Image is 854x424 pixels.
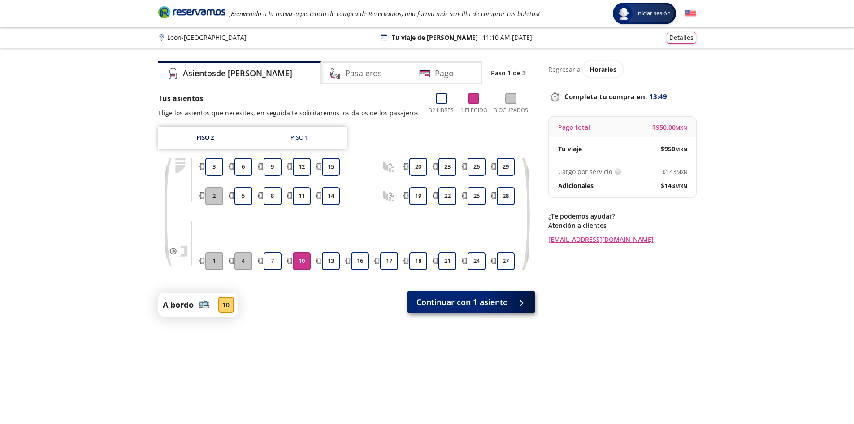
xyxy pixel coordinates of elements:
button: 3 [205,158,223,176]
p: Elige los asientos que necesites, en seguida te solicitaremos los datos de los pasajeros [158,108,419,118]
div: 10 [218,297,234,313]
button: English [685,8,696,19]
button: 23 [438,158,456,176]
a: Piso 2 [158,127,252,149]
span: 13:49 [649,92,667,102]
button: 16 [351,252,369,270]
div: Regresar a ver horarios [548,61,696,77]
p: Regresar a [548,65,581,74]
button: 7 [264,252,282,270]
button: 27 [497,252,515,270]
button: 25 [468,187,486,205]
span: $ 143 [661,181,687,190]
button: 1 [205,252,223,270]
button: 10 [293,252,311,270]
p: 3 Ocupados [494,106,528,114]
em: ¡Bienvenido a la nueva experiencia de compra de Reservamos, una forma más sencilla de comprar tus... [229,9,540,18]
p: Tu viaje de [PERSON_NAME] [392,33,478,42]
div: Piso 1 [290,133,308,142]
p: ¿Te podemos ayudar? [548,211,696,221]
p: Pago total [558,122,590,132]
button: 5 [234,187,252,205]
button: 22 [438,187,456,205]
button: 4 [234,252,252,270]
button: 11 [293,187,311,205]
button: 9 [264,158,282,176]
a: Brand Logo [158,5,225,22]
p: A bordo [163,299,194,311]
small: MXN [676,169,687,175]
p: 32 Libres [429,106,454,114]
button: 28 [497,187,515,205]
p: Tus asientos [158,93,419,104]
p: 1 Elegido [460,106,487,114]
span: $ 143 [662,167,687,176]
p: Paso 1 de 3 [491,68,526,78]
span: Horarios [590,65,616,74]
small: MXN [675,146,687,153]
p: Tu viaje [558,144,582,153]
h4: Pago [435,67,454,79]
button: Continuar con 1 asiento [407,291,535,313]
span: Iniciar sesión [633,9,674,18]
button: 12 [293,158,311,176]
button: 20 [409,158,427,176]
button: 14 [322,187,340,205]
button: 6 [234,158,252,176]
p: Atención a clientes [548,221,696,230]
h4: Pasajeros [345,67,382,79]
p: Cargo por servicio [558,167,612,176]
span: Continuar con 1 asiento [416,296,508,308]
button: 15 [322,158,340,176]
p: León - [GEOGRAPHIC_DATA] [167,33,247,42]
p: Completa tu compra en : [548,90,696,103]
i: Brand Logo [158,5,225,19]
button: 29 [497,158,515,176]
span: $ 950 [661,144,687,153]
span: $ 950.00 [652,122,687,132]
a: [EMAIL_ADDRESS][DOMAIN_NAME] [548,235,696,244]
button: 19 [409,187,427,205]
button: 18 [409,252,427,270]
button: Detalles [667,32,696,44]
button: 2 [205,187,223,205]
a: Piso 1 [252,127,347,149]
small: MXN [675,183,687,189]
button: 13 [322,252,340,270]
button: 26 [468,158,486,176]
button: 17 [380,252,398,270]
button: 24 [468,252,486,270]
button: 21 [438,252,456,270]
h4: Asientos de [PERSON_NAME] [183,67,292,79]
button: 8 [264,187,282,205]
p: Adicionales [558,181,594,190]
p: 11:10 AM [DATE] [482,33,532,42]
small: MXN [676,124,687,131]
